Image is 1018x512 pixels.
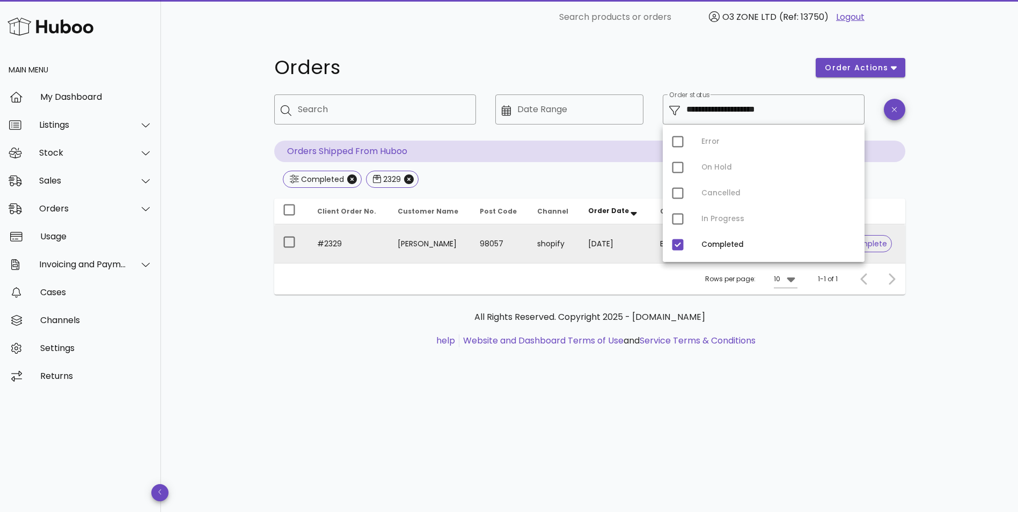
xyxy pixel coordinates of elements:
p: Orders Shipped From Huboo [274,141,905,162]
span: Customer Name [398,207,458,216]
div: Completed [701,240,856,249]
img: Huboo Logo [8,15,93,38]
div: Sales [39,175,127,186]
span: Channel [537,207,568,216]
span: O3 ZONE LTD [722,11,777,23]
label: Order status [669,91,709,99]
div: Cases [40,287,152,297]
a: Logout [836,11,865,24]
div: Stock [39,148,127,158]
a: help [436,334,455,347]
div: My Dashboard [40,92,152,102]
td: 98057 [471,224,529,263]
div: 10Rows per page: [774,270,797,288]
td: [PERSON_NAME] [389,224,471,263]
a: Service Terms & Conditions [640,334,756,347]
td: #2329 [309,224,389,263]
span: Post Code [480,207,517,216]
div: Returns [40,371,152,381]
td: B2CNLPREMIUM [651,224,727,263]
th: Channel [529,199,580,224]
li: and [459,334,756,347]
span: Carrier [660,207,686,216]
td: [DATE] [580,224,651,263]
div: Settings [40,343,152,353]
div: Usage [40,231,152,242]
a: Website and Dashboard Terms of Use [463,334,624,347]
p: All Rights Reserved. Copyright 2025 - [DOMAIN_NAME] [283,311,897,324]
td: shopify [529,224,580,263]
button: order actions [816,58,905,77]
div: Rows per page: [705,264,797,295]
th: Carrier [651,199,727,224]
div: 10 [774,274,780,284]
span: (Ref: 13750) [779,11,829,23]
div: Completed [299,174,344,185]
div: Channels [40,315,152,325]
div: Invoicing and Payments [39,259,127,269]
div: 1-1 of 1 [818,274,838,284]
span: order actions [824,62,889,74]
button: Close [404,174,414,184]
span: Client Order No. [317,207,376,216]
button: Close [347,174,357,184]
span: Order Date [588,206,629,215]
div: Listings [39,120,127,130]
th: Customer Name [389,199,471,224]
th: Post Code [471,199,529,224]
th: Order Date: Sorted descending. Activate to remove sorting. [580,199,651,224]
th: Client Order No. [309,199,389,224]
h1: Orders [274,58,803,77]
div: 2329 [381,174,401,185]
div: Orders [39,203,127,214]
